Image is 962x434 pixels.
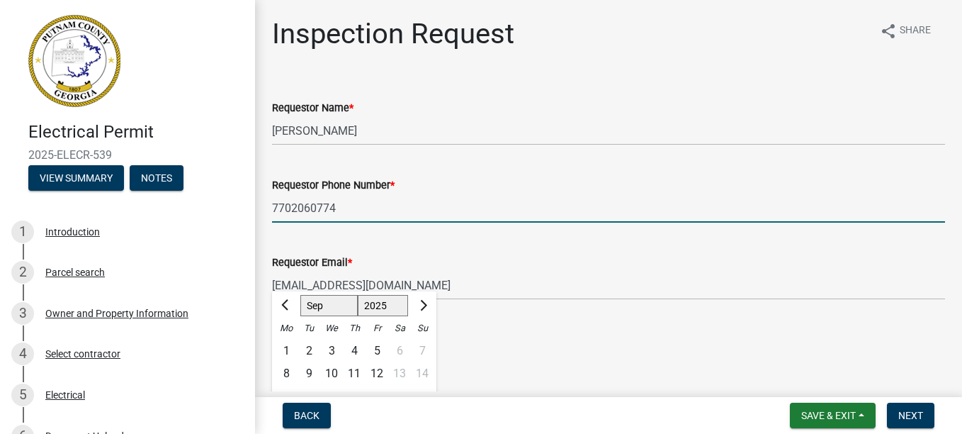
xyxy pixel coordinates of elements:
[275,385,298,408] div: 15
[272,181,395,191] label: Requestor Phone Number
[272,258,352,268] label: Requestor Email
[11,261,34,284] div: 2
[298,340,320,362] div: 2
[320,340,343,362] div: 3
[343,362,366,385] div: 11
[45,267,105,277] div: Parcel search
[887,403,934,428] button: Next
[275,317,298,340] div: Mo
[343,362,366,385] div: Thursday, September 11, 2025
[275,340,298,362] div: Monday, September 1, 2025
[300,295,358,316] select: Select month
[278,294,295,317] button: Previous month
[868,17,942,45] button: shareShare
[275,340,298,362] div: 1
[11,302,34,325] div: 3
[11,221,34,243] div: 1
[11,343,34,365] div: 4
[900,23,931,40] span: Share
[275,385,298,408] div: Monday, September 15, 2025
[414,294,431,317] button: Next month
[294,410,319,421] span: Back
[898,410,923,421] span: Next
[366,385,388,408] div: Friday, September 19, 2025
[28,173,124,184] wm-modal-confirm: Summary
[11,384,34,406] div: 5
[320,362,343,385] div: Wednesday, September 10, 2025
[880,23,897,40] i: share
[320,317,343,340] div: We
[272,17,514,51] h1: Inspection Request
[275,362,298,385] div: 8
[358,295,409,316] select: Select year
[343,317,366,340] div: Th
[801,410,856,421] span: Save & Exit
[298,385,320,408] div: 16
[298,385,320,408] div: Tuesday, September 16, 2025
[366,340,388,362] div: 5
[283,403,331,428] button: Back
[343,340,366,362] div: Thursday, September 4, 2025
[45,308,188,318] div: Owner and Property Information
[28,165,124,191] button: View Summary
[298,317,320,340] div: Tu
[366,317,388,340] div: Fr
[298,362,320,385] div: 9
[28,122,244,143] h4: Electrical Permit
[298,362,320,385] div: Tuesday, September 9, 2025
[275,362,298,385] div: Monday, September 8, 2025
[366,362,388,385] div: Friday, September 12, 2025
[130,173,183,184] wm-modal-confirm: Notes
[272,104,353,113] label: Requestor Name
[28,148,227,162] span: 2025-ELECR-539
[320,362,343,385] div: 10
[411,317,434,340] div: Su
[45,227,100,237] div: Introduction
[45,349,120,359] div: Select contractor
[790,403,876,428] button: Save & Exit
[298,340,320,362] div: Tuesday, September 2, 2025
[366,362,388,385] div: 12
[130,165,183,191] button: Notes
[45,390,85,400] div: Electrical
[366,340,388,362] div: Friday, September 5, 2025
[343,340,366,362] div: 4
[343,385,366,408] div: Thursday, September 18, 2025
[320,385,343,408] div: 17
[388,317,411,340] div: Sa
[320,385,343,408] div: Wednesday, September 17, 2025
[28,15,120,107] img: Putnam County, Georgia
[343,385,366,408] div: 18
[320,340,343,362] div: Wednesday, September 3, 2025
[366,385,388,408] div: 19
